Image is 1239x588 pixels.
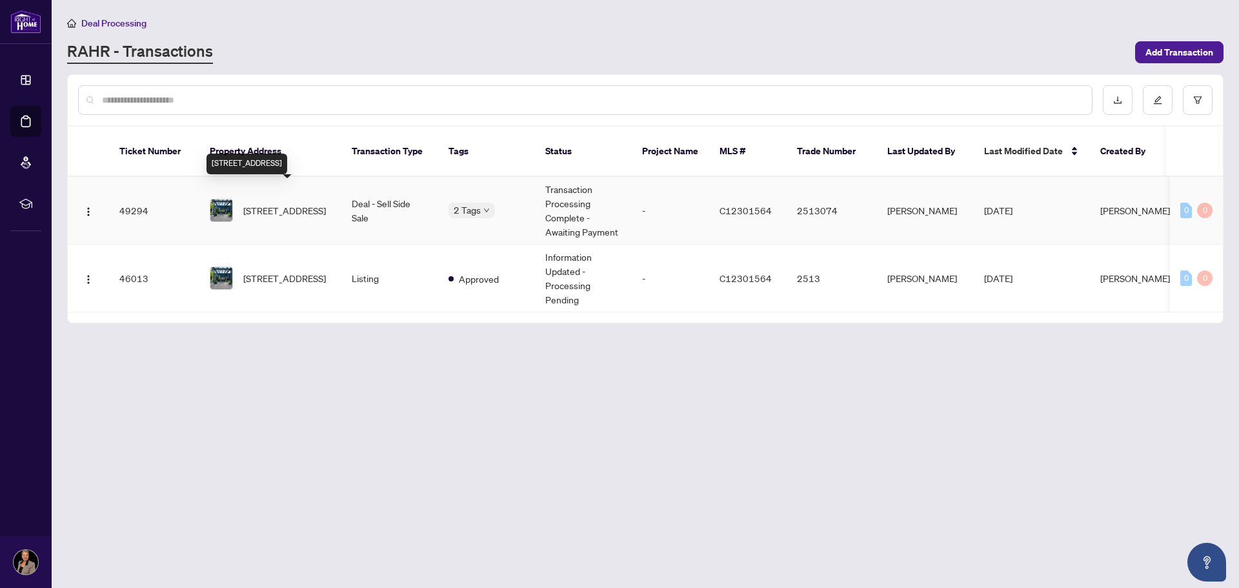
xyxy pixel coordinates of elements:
span: Deal Processing [81,17,146,29]
button: Open asap [1187,543,1226,582]
span: [PERSON_NAME] [1100,272,1170,284]
button: Logo [78,268,99,289]
th: Project Name [632,127,709,177]
div: [STREET_ADDRESS] [206,154,287,174]
span: Approved [459,272,499,286]
td: 2513 [787,245,877,312]
button: edit [1143,85,1173,115]
span: home [67,19,76,28]
button: Logo [78,200,99,221]
td: 46013 [109,245,199,312]
span: C12301564 [720,205,772,216]
button: download [1103,85,1133,115]
span: edit [1153,96,1162,105]
th: Last Modified Date [974,127,1090,177]
img: Logo [83,274,94,285]
th: Property Address [199,127,341,177]
td: [PERSON_NAME] [877,245,974,312]
th: Last Updated By [877,127,974,177]
span: [DATE] [984,272,1012,284]
button: filter [1183,85,1213,115]
td: Transaction Processing Complete - Awaiting Payment [535,177,632,245]
button: Add Transaction [1135,41,1224,63]
span: [STREET_ADDRESS] [243,203,326,218]
td: Deal - Sell Side Sale [341,177,438,245]
span: Add Transaction [1145,42,1213,63]
span: Last Modified Date [984,144,1063,158]
span: down [483,207,490,214]
td: - [632,177,709,245]
img: Logo [83,207,94,217]
td: 49294 [109,177,199,245]
th: MLS # [709,127,787,177]
a: RAHR - Transactions [67,41,213,64]
img: thumbnail-img [210,199,232,221]
span: 2 Tags [454,203,481,218]
span: [DATE] [984,205,1012,216]
th: Tags [438,127,535,177]
span: [STREET_ADDRESS] [243,271,326,285]
span: filter [1193,96,1202,105]
div: 0 [1180,270,1192,286]
th: Trade Number [787,127,877,177]
td: 2513074 [787,177,877,245]
th: Ticket Number [109,127,199,177]
td: Information Updated - Processing Pending [535,245,632,312]
th: Transaction Type [341,127,438,177]
img: thumbnail-img [210,267,232,289]
th: Status [535,127,632,177]
span: download [1113,96,1122,105]
td: - [632,245,709,312]
th: Created By [1090,127,1167,177]
div: 0 [1180,203,1192,218]
span: [PERSON_NAME] [1100,205,1170,216]
div: 0 [1197,203,1213,218]
div: 0 [1197,270,1213,286]
td: [PERSON_NAME] [877,177,974,245]
img: logo [10,10,41,34]
span: C12301564 [720,272,772,284]
img: Profile Icon [14,550,38,574]
td: Listing [341,245,438,312]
